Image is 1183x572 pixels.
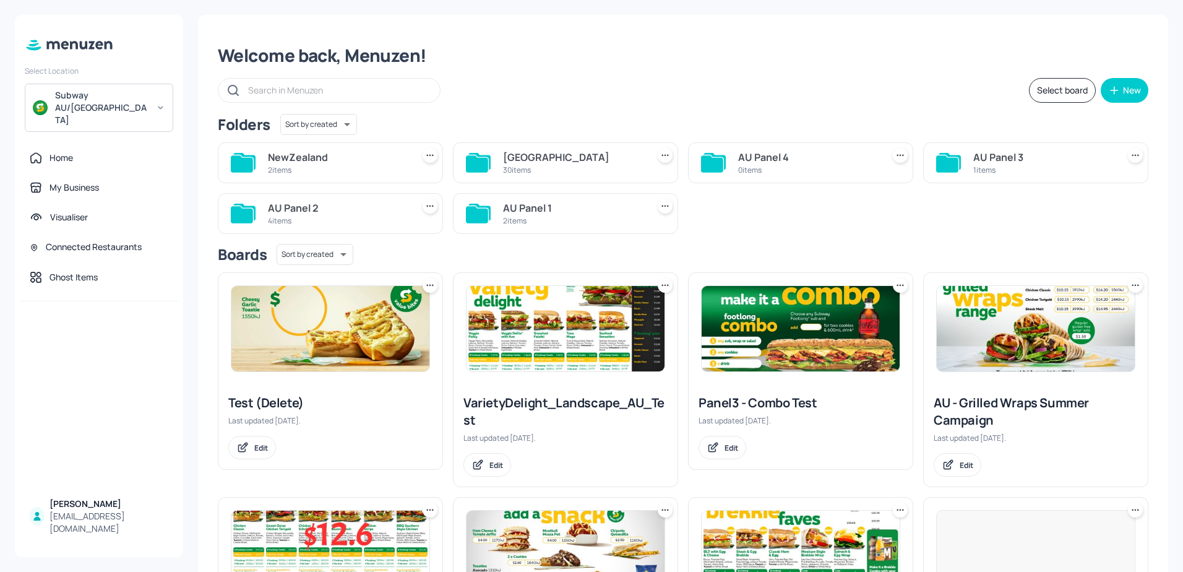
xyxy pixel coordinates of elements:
div: AU - Grilled Wraps Summer Campaign [934,394,1138,429]
div: Visualiser [50,211,88,223]
div: Sort by created [280,112,357,137]
div: Connected Restaurants [46,241,142,253]
div: Boards [218,245,267,264]
img: 2025-08-07-1754562241714zf1t2x7jm3b.jpeg [702,286,900,371]
div: 1 items [973,165,1113,175]
div: Welcome back, Menuzen! [218,45,1148,67]
div: AU Panel 3 [973,150,1113,165]
div: Edit [960,460,973,470]
div: [EMAIL_ADDRESS][DOMAIN_NAME] [49,510,168,535]
div: Last updated [DATE]. [699,415,903,426]
div: New [1123,86,1141,95]
img: avatar [33,100,48,115]
div: 0 items [738,165,878,175]
div: Last updated [DATE]. [228,415,432,426]
div: Ghost Items [49,271,98,284]
button: New [1101,78,1148,103]
div: VarietyDelight_Landscape_AU_Test [463,394,668,429]
div: Subway AU/[GEOGRAPHIC_DATA] [55,89,148,126]
div: AU Panel 2 [268,201,408,215]
div: Select Location [25,66,173,76]
div: Last updated [DATE]. [934,433,1138,443]
div: 30 items [503,165,643,175]
div: Folders [218,115,270,134]
div: Last updated [DATE]. [463,433,668,443]
div: [GEOGRAPHIC_DATA] [503,150,643,165]
div: Sort by created [277,242,353,267]
div: Edit [254,443,268,453]
div: Edit [489,460,503,470]
div: NewZealand [268,150,408,165]
div: Home [49,152,73,164]
div: Test (Delete) [228,394,432,412]
button: Select board [1029,78,1096,103]
img: 2024-12-19-1734584245950k86txo84it.jpeg [937,286,1135,371]
img: 2025-08-06-1754450030621rezxp7sluh.jpeg [231,286,429,371]
div: Edit [725,443,738,453]
div: My Business [49,181,99,194]
div: 2 items [268,165,408,175]
div: [PERSON_NAME] [49,498,168,510]
div: 4 items [268,215,408,226]
div: AU Panel 4 [738,150,878,165]
div: 2 items [503,215,643,226]
div: AU Panel 1 [503,201,643,215]
img: 2025-07-25-1753414761579afykj6w6vp.jpeg [467,286,665,371]
input: Search in Menuzen [248,81,428,99]
div: Panel3 - Combo Test [699,394,903,412]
